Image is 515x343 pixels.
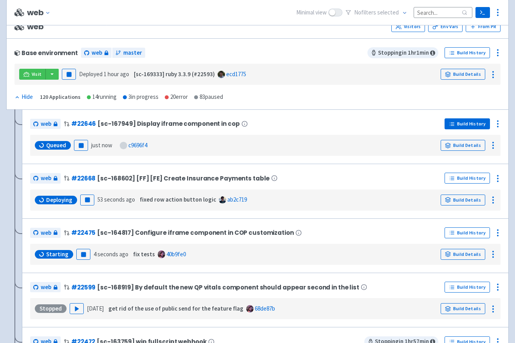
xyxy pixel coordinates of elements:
span: Visit [32,71,42,77]
time: 1 hour ago [104,70,129,78]
div: 20 error [165,93,188,102]
button: Pause [74,140,88,151]
a: Visitors [391,21,425,32]
span: web [92,48,102,57]
span: Deployed [79,70,129,78]
div: 14 running [87,93,117,102]
a: Build History [445,47,490,58]
span: Minimal view [296,8,327,17]
input: Search... [414,7,472,18]
a: Build History [445,173,490,184]
div: Stopped [35,304,67,313]
a: Build Details [441,195,485,205]
strong: fixed row action button logic [140,196,216,203]
a: Build Details [441,69,485,80]
button: Pause [76,249,90,260]
strong: fix tests [133,250,155,258]
span: Queued [46,141,66,149]
a: web [30,119,61,129]
a: web [30,228,61,238]
button: web [27,8,54,17]
a: web [30,173,61,184]
time: 53 seconds ago [97,196,135,203]
a: c9696f4 [128,141,147,149]
a: Env Vars [428,21,463,32]
a: 40b9fe0 [166,250,186,258]
span: Stopping in 1 hr 1 min [367,47,438,58]
span: [sc-168602] [FF] [FE] Create Insurance Payments table [97,175,270,182]
button: Pause [80,195,94,205]
span: web [41,229,51,238]
span: Starting [46,250,68,258]
a: Build History [445,282,490,293]
button: Pause [62,69,76,80]
a: Terminal [475,7,490,18]
span: No filter s [354,8,399,17]
a: #22646 [71,120,96,128]
strong: get rid of the use of public send for the feature flag [108,305,243,312]
div: 83 paused [194,93,223,102]
div: 120 Applications [40,93,81,102]
span: [sc-164817] Configure iframe component in COP customization [97,229,294,236]
a: Build History [445,227,490,238]
span: web [41,283,51,292]
time: 4 seconds ago [94,250,128,258]
a: Visit [19,69,46,80]
span: selected [377,9,399,16]
a: Build Details [441,140,485,151]
a: Build History [445,118,490,129]
span: web [41,120,51,129]
div: Base environment [14,50,78,56]
a: ecd1775 [226,70,246,78]
button: Hide [14,93,34,102]
span: [sc-168919] By default the new QP vitals component should appear second in the list [97,284,359,291]
a: ab2c719 [227,196,247,203]
span: [sc-167949] Display iframe component in cop [97,120,239,127]
a: web [81,48,112,58]
a: #22475 [71,229,95,237]
a: #22599 [71,283,95,291]
span: master [123,48,142,57]
strong: [sc-169333] ruby 3.3.9 (#22593) [134,70,215,78]
button: Play [70,303,84,314]
button: From PR [466,21,501,32]
a: 68de87b [255,305,275,312]
div: 3 in progress [123,93,158,102]
time: [DATE] [87,305,104,312]
span: web [14,22,43,31]
div: Hide [14,93,33,102]
a: web [30,282,61,293]
a: Build Details [441,303,485,314]
a: Build Details [441,249,485,260]
span: Deploying [46,196,72,204]
a: #22668 [71,174,95,182]
time: just now [91,141,112,149]
a: master [112,48,145,58]
span: web [41,174,51,183]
